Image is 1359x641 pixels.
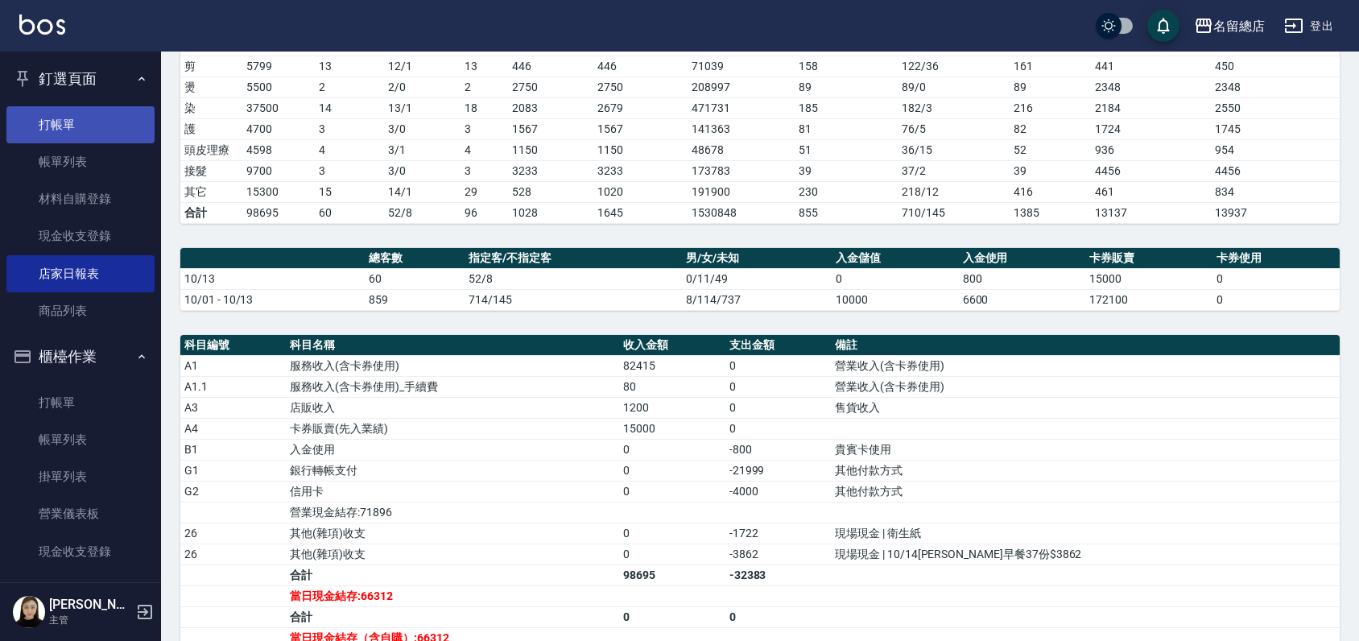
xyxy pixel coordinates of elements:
td: 1745 [1211,118,1340,139]
td: 2750 [508,77,593,97]
td: 營業收入(含卡券使用) [831,355,1340,376]
td: 172100 [1085,289,1212,310]
td: 0 [1212,268,1340,289]
div: 名留總店 [1213,16,1265,36]
td: 營業現金結存:71896 [286,502,619,523]
td: 染 [180,97,242,118]
td: 0 [619,460,725,481]
td: 當日現金結存:66312 [286,585,619,606]
td: 護 [180,118,242,139]
td: 1028 [508,202,593,223]
td: 3 [315,118,384,139]
td: 1645 [593,202,688,223]
td: 3233 [508,160,593,181]
td: -4000 [725,481,831,502]
td: 3 / 0 [384,160,461,181]
img: Person [13,596,45,628]
td: 2 [315,77,384,97]
td: 2750 [593,77,688,97]
td: 13 / 1 [384,97,461,118]
td: 441 [1091,56,1211,77]
td: 416 [1010,181,1091,202]
table: a dense table [180,248,1340,311]
button: 釘選頁面 [6,58,155,100]
th: 總客數 [365,248,465,269]
td: 0 [1212,289,1340,310]
td: 2348 [1091,77,1211,97]
th: 收入金額 [619,335,725,356]
td: 現場現金 | 10/14[PERSON_NAME]早餐37份$3862 [831,544,1340,564]
td: G1 [180,460,286,481]
td: 3 / 0 [384,118,461,139]
a: 掛單列表 [6,458,155,495]
td: 89 [795,77,898,97]
td: 208997 [688,77,795,97]
td: 接髮 [180,160,242,181]
td: 89 [1010,77,1091,97]
td: 0/11/49 [682,268,832,289]
td: 122 / 36 [898,56,1010,77]
td: 其他付款方式 [831,481,1340,502]
td: 471731 [688,97,795,118]
td: 13 [461,56,508,77]
td: 1020 [593,181,688,202]
td: 10000 [832,289,959,310]
td: 1200 [619,397,725,418]
td: 39 [795,160,898,181]
td: 0 [725,355,831,376]
td: 其它 [180,181,242,202]
td: 0 [832,268,959,289]
th: 卡券販賣 [1085,248,1212,269]
button: save [1147,10,1179,42]
td: 其他付款方式 [831,460,1340,481]
td: 9700 [242,160,315,181]
td: 98695 [619,564,725,585]
td: 2 / 0 [384,77,461,97]
td: 14 / 1 [384,181,461,202]
td: 158 [795,56,898,77]
a: 現金收支登錄 [6,533,155,570]
td: 2083 [508,97,593,118]
td: 14 [315,97,384,118]
a: 打帳單 [6,106,155,143]
td: 859 [365,289,465,310]
td: A3 [180,397,286,418]
td: 48678 [688,139,795,160]
td: 3 / 1 [384,139,461,160]
td: 230 [795,181,898,202]
td: 161 [1010,56,1091,77]
td: -3862 [725,544,831,564]
td: 1150 [593,139,688,160]
td: 0 [619,544,725,564]
td: 216 [1010,97,1091,118]
td: 528 [508,181,593,202]
td: 52 [1010,139,1091,160]
td: 5799 [242,56,315,77]
td: 1150 [508,139,593,160]
td: 15000 [619,418,725,439]
td: 1567 [593,118,688,139]
td: 營業收入(含卡券使用) [831,376,1340,397]
td: 29 [461,181,508,202]
th: 卡券使用 [1212,248,1340,269]
th: 指定客/不指定客 [465,248,682,269]
td: 信用卡 [286,481,619,502]
td: 3 [461,160,508,181]
td: 卡券販賣(先入業績) [286,418,619,439]
td: 合計 [286,564,619,585]
p: 主管 [49,613,131,627]
td: 141363 [688,118,795,139]
td: 714/145 [465,289,682,310]
td: 合計 [180,202,242,223]
td: 0 [725,397,831,418]
a: 商品列表 [6,292,155,329]
td: 10/13 [180,268,365,289]
button: 櫃檯作業 [6,336,155,378]
td: 80 [619,376,725,397]
td: 39 [1010,160,1091,181]
td: -32383 [725,564,831,585]
td: 0 [619,481,725,502]
td: 2348 [1211,77,1340,97]
td: 4 [461,139,508,160]
td: 合計 [286,606,619,627]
